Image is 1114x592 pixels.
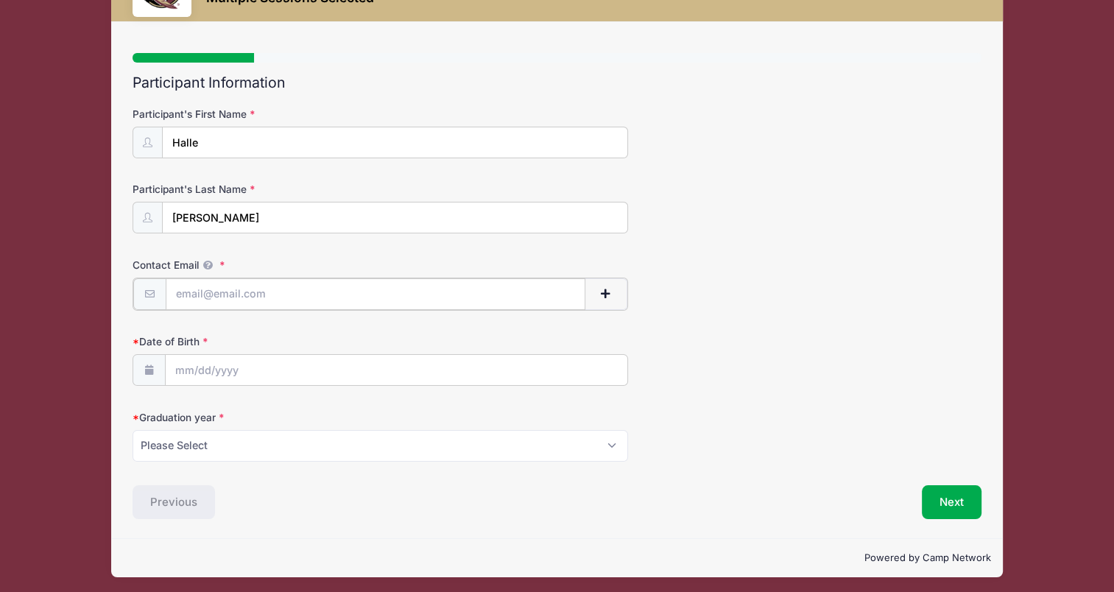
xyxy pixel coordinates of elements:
input: mm/dd/yyyy [165,354,628,386]
label: Participant's Last Name [133,182,415,197]
label: Participant's First Name [133,107,415,121]
button: Next [922,485,981,519]
input: Participant's First Name [162,127,627,158]
p: Powered by Camp Network [123,551,990,565]
input: Participant's Last Name [162,202,627,233]
label: Date of Birth [133,334,415,349]
label: Graduation year [133,410,415,425]
input: email@email.com [166,278,585,310]
label: Contact Email [133,258,415,272]
h2: Participant Information [133,74,981,91]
